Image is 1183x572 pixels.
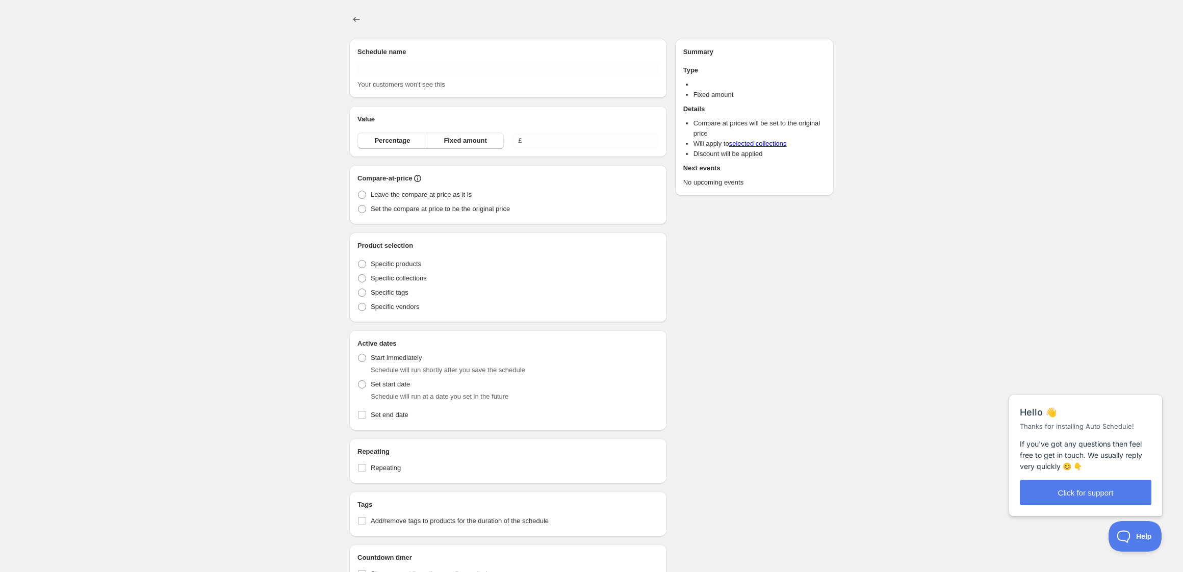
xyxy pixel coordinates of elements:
li: Compare at prices will be set to the original price [693,118,826,139]
span: Leave the compare at price as it is [371,191,472,198]
button: Fixed amount [427,133,504,149]
span: Specific products [371,260,421,268]
span: Start immediately [371,354,422,361]
h2: Tags [357,500,659,510]
span: Set end date [371,411,408,419]
span: Your customers won't see this [357,81,445,88]
span: Specific tags [371,289,408,296]
iframe: Help Scout Beacon - Messages and Notifications [1004,370,1168,521]
iframe: Help Scout Beacon - Open [1109,521,1163,552]
span: £ [518,137,522,144]
button: Percentage [357,133,427,149]
h2: Details [683,104,826,114]
a: selected collections [729,140,787,147]
h2: Value [357,114,659,124]
span: Set the compare at price to be the original price [371,205,510,213]
span: Set start date [371,380,410,388]
h2: Next events [683,163,826,173]
h2: Countdown timer [357,553,659,563]
span: Add/remove tags to products for the duration of the schedule [371,517,549,525]
h2: Compare-at-price [357,173,413,184]
h2: Repeating [357,447,659,457]
span: Repeating [371,464,401,472]
h2: Type [683,65,826,75]
h2: Summary [683,47,826,57]
span: Schedule will run shortly after you save the schedule [371,366,525,374]
li: Fixed amount [693,90,826,100]
span: Percentage [374,136,410,146]
button: Schedules [349,12,364,27]
h2: Schedule name [357,47,659,57]
h2: Active dates [357,339,659,349]
span: Specific collections [371,274,427,282]
span: Specific vendors [371,303,419,310]
h2: Product selection [357,241,659,251]
li: Will apply to [693,139,826,149]
span: Fixed amount [444,136,487,146]
span: Schedule will run at a date you set in the future [371,393,508,400]
li: Discount will be applied [693,149,826,159]
p: No upcoming events [683,177,826,188]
